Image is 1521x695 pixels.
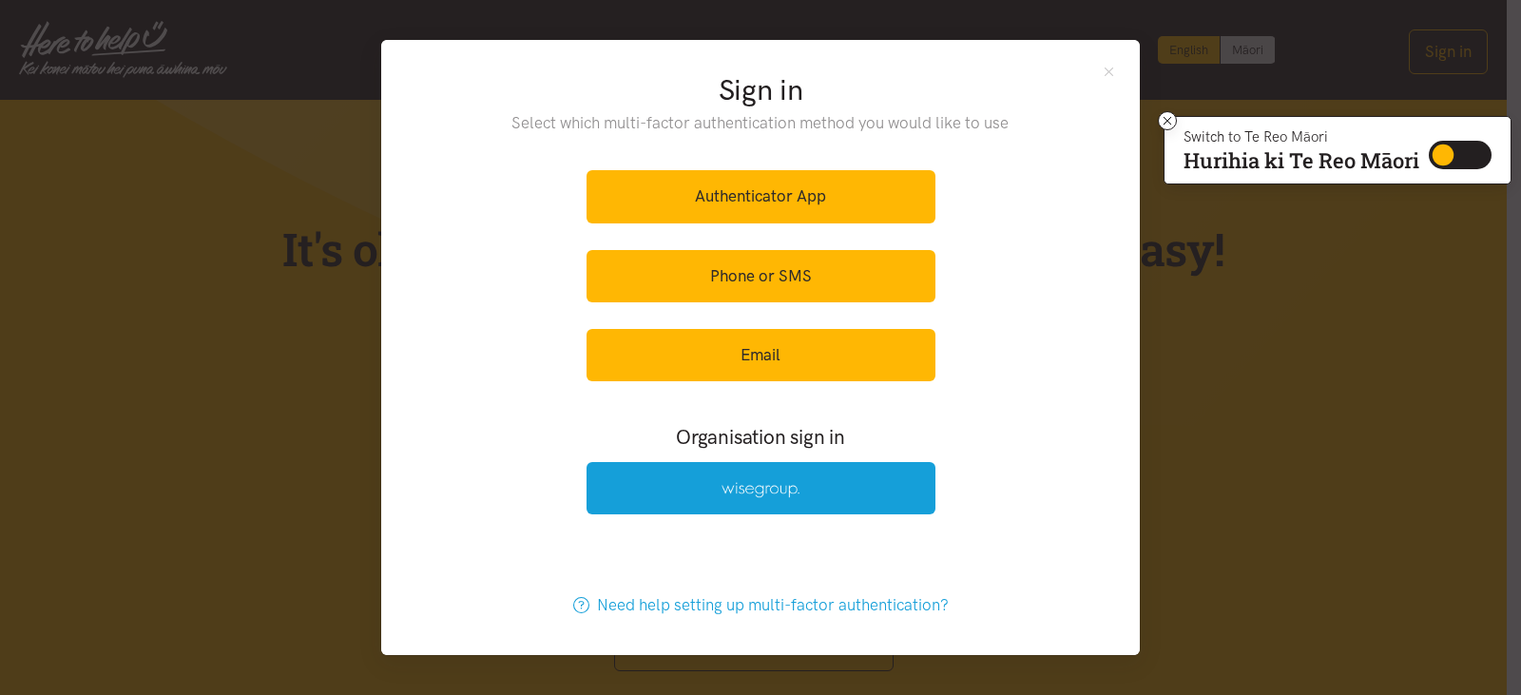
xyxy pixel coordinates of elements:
[534,423,987,451] h3: Organisation sign in
[473,110,1049,136] p: Select which multi-factor authentication method you would like to use
[1101,63,1117,79] button: Close
[1184,131,1419,143] p: Switch to Te Reo Māori
[1184,152,1419,169] p: Hurihia ki Te Reo Māori
[473,70,1049,110] h2: Sign in
[587,329,935,381] a: Email
[722,482,799,498] img: Wise Group
[587,250,935,302] a: Phone or SMS
[587,170,935,222] a: Authenticator App
[553,579,969,631] a: Need help setting up multi-factor authentication?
